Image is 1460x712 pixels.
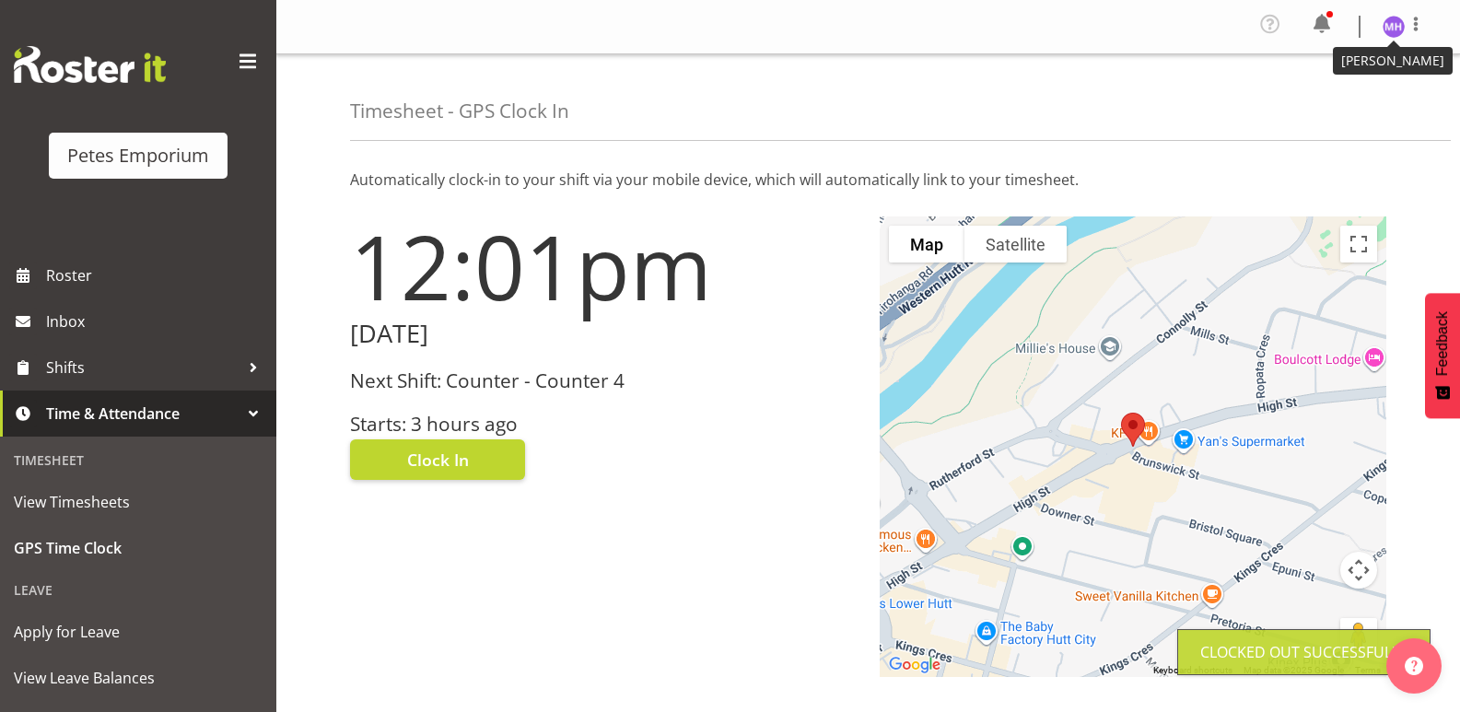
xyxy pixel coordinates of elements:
div: Petes Emporium [67,142,209,169]
a: Open this area in Google Maps (opens a new window) [884,653,945,677]
button: Toggle fullscreen view [1340,226,1377,263]
button: Keyboard shortcuts [1153,664,1232,677]
img: Rosterit website logo [14,46,166,83]
span: Apply for Leave [14,618,263,646]
img: mackenzie-halford4471.jpg [1383,16,1405,38]
div: Leave [5,571,272,609]
h2: [DATE] [350,320,858,348]
span: View Timesheets [14,488,263,516]
h4: Timesheet - GPS Clock In [350,100,569,122]
div: Clocked out Successfully [1200,641,1407,663]
div: Timesheet [5,441,272,479]
span: Shifts [46,354,239,381]
img: help-xxl-2.png [1405,657,1423,675]
button: Map camera controls [1340,552,1377,589]
h3: Next Shift: Counter - Counter 4 [350,370,858,391]
button: Show satellite imagery [964,226,1067,263]
span: GPS Time Clock [14,534,263,562]
a: GPS Time Clock [5,525,272,571]
p: Automatically clock-in to your shift via your mobile device, which will automatically link to you... [350,169,1386,191]
a: View Leave Balances [5,655,272,701]
span: View Leave Balances [14,664,263,692]
span: Inbox [46,308,267,335]
img: Google [884,653,945,677]
button: Show street map [889,226,964,263]
button: Clock In [350,439,525,480]
span: Feedback [1434,311,1451,376]
span: Clock In [407,448,469,472]
h3: Starts: 3 hours ago [350,414,858,435]
h1: 12:01pm [350,216,858,316]
span: Roster [46,262,267,289]
a: Apply for Leave [5,609,272,655]
button: Feedback - Show survey [1425,293,1460,418]
button: Drag Pegman onto the map to open Street View [1340,618,1377,655]
a: View Timesheets [5,479,272,525]
span: Time & Attendance [46,400,239,427]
